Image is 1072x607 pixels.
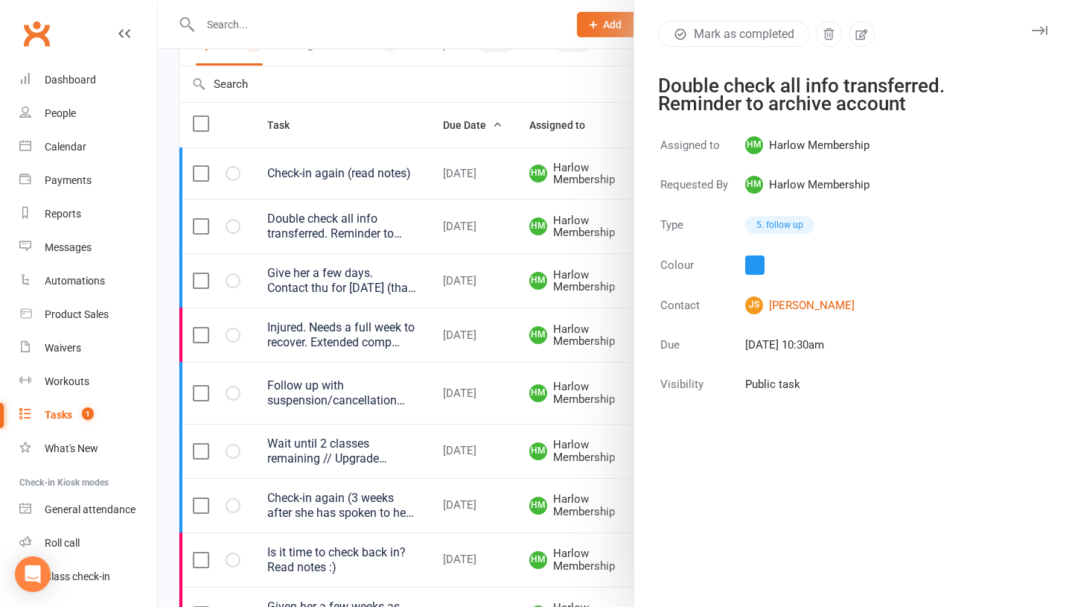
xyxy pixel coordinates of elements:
[45,241,92,253] div: Messages
[15,556,51,592] div: Open Intercom Messenger
[19,63,157,97] a: Dashboard
[19,527,157,560] a: Roll call
[19,298,157,331] a: Product Sales
[45,537,80,549] div: Roll call
[19,398,157,432] a: Tasks 1
[658,21,809,47] button: Mark as completed
[660,335,743,373] td: Due
[45,174,92,186] div: Payments
[45,503,135,515] div: General attendance
[660,296,743,334] td: Contact
[45,571,110,582] div: Class check-in
[745,176,763,194] span: HM
[745,296,763,314] span: JS
[745,296,870,314] a: JS[PERSON_NAME]
[745,216,814,234] div: 5. follow up
[660,255,743,294] td: Colour
[82,407,94,420] span: 1
[745,136,870,154] span: Harlow Membership
[45,409,72,421] div: Tasks
[744,335,870,373] td: [DATE] 10:30am
[45,141,86,153] div: Calendar
[19,164,157,197] a: Payments
[45,107,76,119] div: People
[45,442,98,454] div: What's New
[19,130,157,164] a: Calendar
[19,264,157,298] a: Automations
[660,214,743,253] td: Type
[45,308,109,320] div: Product Sales
[745,176,870,194] span: Harlow Membership
[19,331,157,365] a: Waivers
[660,375,743,413] td: Visibility
[19,493,157,527] a: General attendance kiosk mode
[19,560,157,594] a: Class kiosk mode
[658,77,1030,112] div: Double check all info transferred. Reminder to archive account
[745,136,763,154] span: HM
[45,74,96,86] div: Dashboard
[18,15,55,52] a: Clubworx
[660,136,743,174] td: Assigned to
[45,208,81,220] div: Reports
[19,97,157,130] a: People
[19,231,157,264] a: Messages
[45,342,81,354] div: Waivers
[660,175,743,213] td: Requested By
[45,375,89,387] div: Workouts
[45,275,105,287] div: Automations
[19,197,157,231] a: Reports
[19,365,157,398] a: Workouts
[19,432,157,465] a: What's New
[744,375,870,413] td: Public task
